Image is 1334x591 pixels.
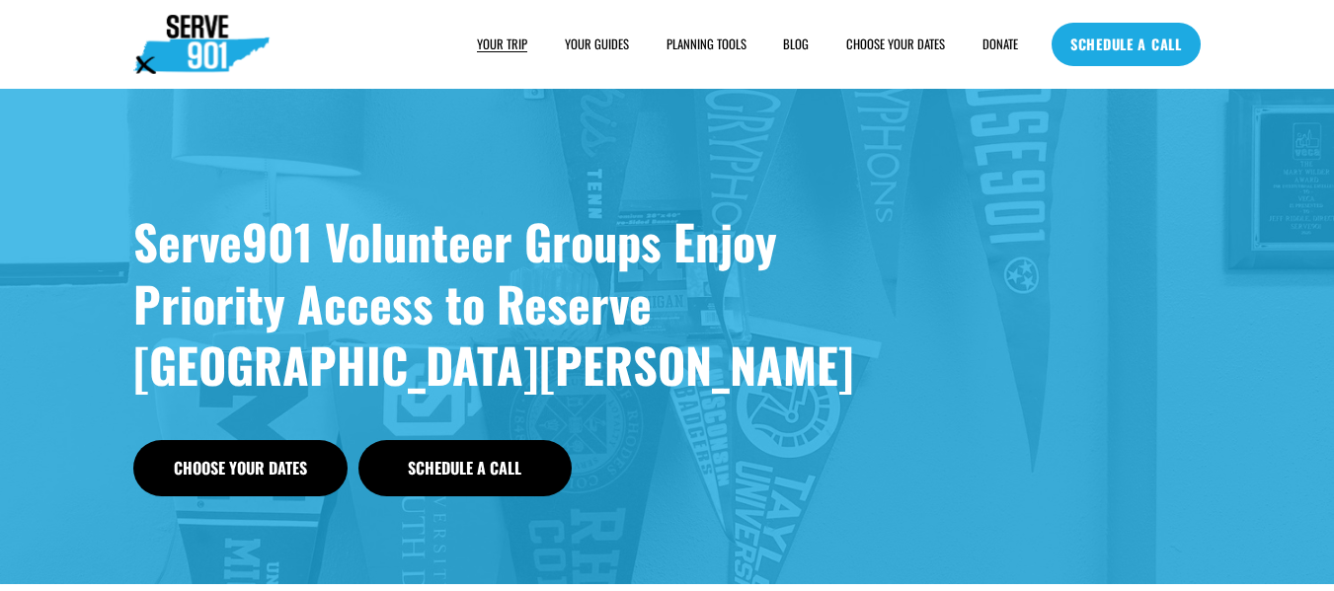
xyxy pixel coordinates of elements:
a: Choose Your Dates [133,440,347,496]
strong: Serve901 Volunteer Groups Enjoy Priority Access to Reserve [GEOGRAPHIC_DATA][PERSON_NAME] [133,205,854,400]
img: Serve901 [133,15,270,74]
a: YOUR GUIDES [565,35,629,54]
a: SCHEDULE A CALL [1052,23,1201,66]
a: folder dropdown [667,35,746,54]
a: CHOOSE YOUR DATES [846,35,945,54]
span: YOUR TRIP [477,36,527,53]
a: DONATE [982,35,1018,54]
span: PLANNING TOOLS [667,36,746,53]
a: Schedule a Call [358,440,572,496]
a: folder dropdown [477,35,527,54]
a: BLOG [783,35,809,54]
